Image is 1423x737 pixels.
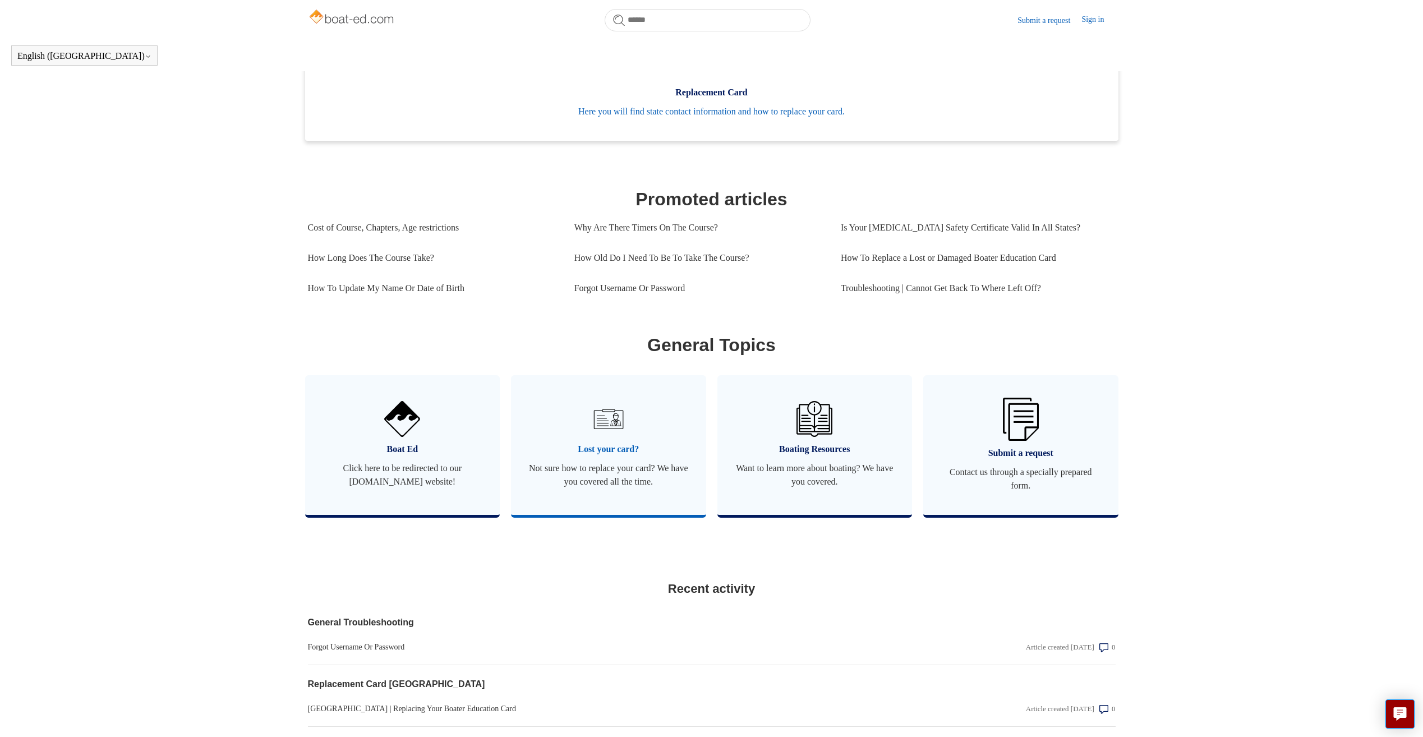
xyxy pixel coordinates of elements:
[17,51,151,61] button: English ([GEOGRAPHIC_DATA])
[308,703,873,715] a: [GEOGRAPHIC_DATA] | Replacing Your Boater Education Card
[1081,13,1115,27] a: Sign in
[940,466,1102,492] span: Contact us through a specially prepared form.
[734,462,896,489] span: Want to learn more about boating? We have you covered.
[1017,15,1081,26] a: Submit a request
[574,273,824,303] a: Forgot Username Or Password
[305,375,500,515] a: Boat Ed Click here to be redirected to our [DOMAIN_NAME] website!
[308,641,873,653] a: Forgot Username Or Password
[589,399,628,439] img: 01HZPCYVT14CG9T703FEE4SFXC
[308,7,397,29] img: Boat-Ed Help Center home page
[1003,398,1039,441] img: 01HZPCYW3NK71669VZTW7XY4G9
[940,446,1102,460] span: Submit a request
[322,462,483,489] span: Click here to be redirected to our [DOMAIN_NAME] website!
[796,401,832,437] img: 01HZPCYVZMCNPYXCC0DPA2R54M
[1385,699,1415,729] button: Live chat
[734,443,896,456] span: Boating Resources
[923,375,1118,515] a: Submit a request Contact us through a specially prepared form.
[322,86,1102,99] span: Replacement Card
[841,273,1107,303] a: Troubleshooting | Cannot Get Back To Where Left Off?
[841,213,1107,243] a: Is Your [MEDICAL_DATA] Safety Certificate Valid In All States?
[384,401,420,437] img: 01HZPCYVNCVF44JPJQE4DN11EA
[528,443,689,456] span: Lost your card?
[308,579,1116,598] h2: Recent activity
[308,213,558,243] a: Cost of Course, Chapters, Age restrictions
[322,105,1102,118] span: Here you will find state contact information and how to replace your card.
[1026,703,1094,715] div: Article created [DATE]
[308,678,873,691] a: Replacement Card [GEOGRAPHIC_DATA]
[308,186,1116,213] h1: Promoted articles
[308,616,873,629] a: General Troubleshooting
[605,9,810,31] input: Search
[841,243,1107,273] a: How To Replace a Lost or Damaged Boater Education Card
[511,375,706,515] a: Lost your card? Not sure how to replace your card? We have you covered all the time.
[1026,642,1094,653] div: Article created [DATE]
[305,58,1118,141] a: Replacement Card Here you will find state contact information and how to replace your card.
[308,243,558,273] a: How Long Does The Course Take?
[574,243,824,273] a: How Old Do I Need To Be To Take The Course?
[574,213,824,243] a: Why Are There Timers On The Course?
[322,443,483,456] span: Boat Ed
[717,375,913,515] a: Boating Resources Want to learn more about boating? We have you covered.
[308,273,558,303] a: How To Update My Name Or Date of Birth
[308,331,1116,358] h1: General Topics
[528,462,689,489] span: Not sure how to replace your card? We have you covered all the time.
